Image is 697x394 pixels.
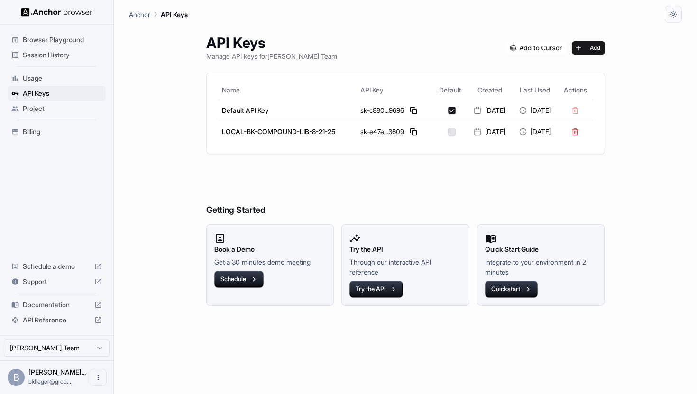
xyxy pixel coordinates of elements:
button: Try the API [349,281,403,298]
p: Manage API keys for [PERSON_NAME] Team [206,51,337,61]
button: Open menu [90,369,107,386]
p: Through our interactive API reference [349,257,461,277]
nav: breadcrumb [129,9,188,19]
p: Integrate to your environment in 2 minutes [485,257,597,277]
div: [DATE] [516,127,554,137]
span: Billing [23,127,102,137]
h1: API Keys [206,34,337,51]
h6: Getting Started [206,165,605,217]
img: Anchor Logo [21,8,92,17]
td: LOCAL-BK-COMPOUND-LIB-8-21-25 [218,121,357,142]
h2: Try the API [349,244,461,255]
th: Default [433,81,467,100]
th: Created [467,81,512,100]
td: Default API Key [218,100,357,121]
div: sk-e47e...3609 [360,126,429,137]
div: Billing [8,124,106,139]
button: Copy API key [408,126,419,137]
span: Project [23,104,102,113]
h2: Book a Demo [214,244,326,255]
div: Documentation [8,297,106,312]
span: API Reference [23,315,91,325]
p: Get a 30 minutes demo meeting [214,257,326,267]
span: Usage [23,73,102,83]
div: sk-c880...9696 [360,105,429,116]
button: Copy API key [408,105,419,116]
span: Session History [23,50,102,60]
button: Add [572,41,605,55]
span: Browser Playground [23,35,102,45]
th: API Key [357,81,433,100]
span: API Keys [23,89,102,98]
div: B [8,369,25,386]
th: Name [218,81,357,100]
div: [DATE] [471,106,508,115]
th: Last Used [513,81,558,100]
div: Usage [8,71,106,86]
div: [DATE] [516,106,554,115]
span: Schedule a demo [23,262,91,271]
button: Schedule [214,271,264,288]
span: bklieger@groq.com [28,378,73,385]
h2: Quick Start Guide [485,244,597,255]
p: API Keys [161,9,188,19]
div: Project [8,101,106,116]
th: Actions [558,81,593,100]
div: Schedule a demo [8,259,106,274]
span: Support [23,277,91,286]
p: Anchor [129,9,150,19]
img: Add anchorbrowser MCP server to Cursor [506,41,566,55]
span: Benjamin Klieger [28,368,86,376]
div: API Reference [8,312,106,328]
div: API Keys [8,86,106,101]
div: Session History [8,47,106,63]
button: Quickstart [485,281,538,298]
div: [DATE] [471,127,508,137]
span: Documentation [23,300,91,310]
div: Browser Playground [8,32,106,47]
div: Support [8,274,106,289]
